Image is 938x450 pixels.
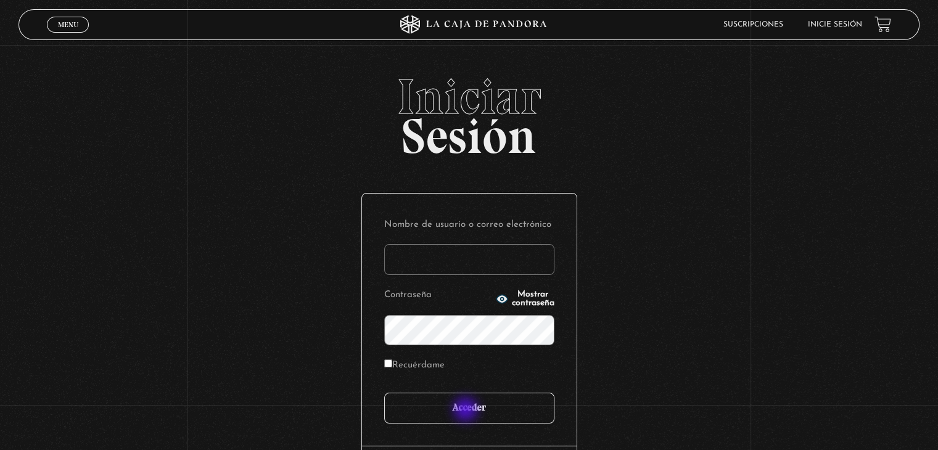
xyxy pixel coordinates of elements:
input: Recuérdame [384,359,392,367]
span: Mostrar contraseña [512,290,554,308]
a: Suscripciones [723,21,783,28]
label: Contraseña [384,286,492,305]
a: View your shopping cart [874,16,891,33]
span: Iniciar [19,72,919,121]
h2: Sesión [19,72,919,151]
input: Acceder [384,393,554,423]
label: Nombre de usuario o correo electrónico [384,216,554,235]
label: Recuérdame [384,356,445,375]
span: Cerrar [54,31,83,39]
a: Inicie sesión [808,21,862,28]
span: Menu [58,21,78,28]
button: Mostrar contraseña [496,290,554,308]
